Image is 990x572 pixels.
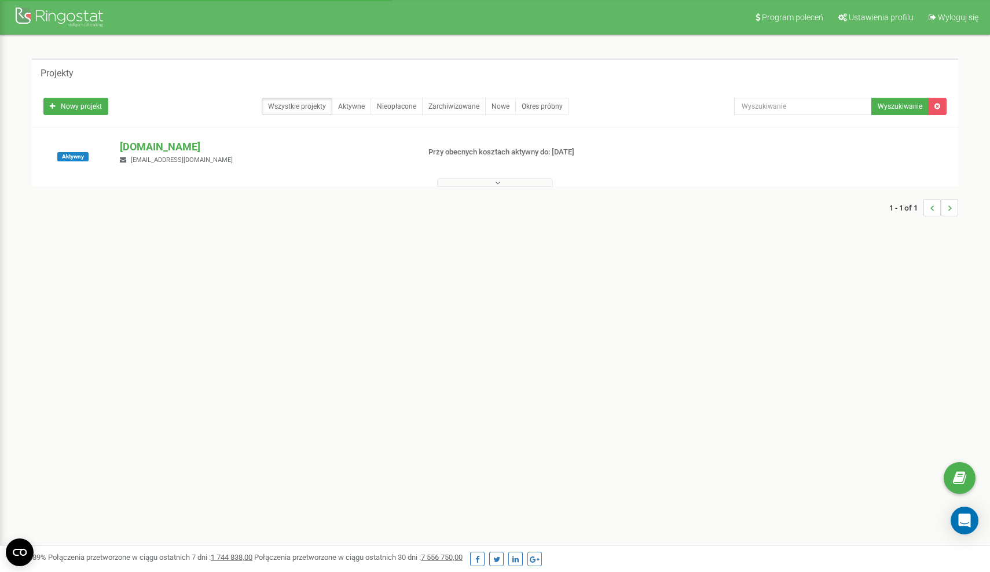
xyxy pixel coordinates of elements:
p: [DOMAIN_NAME] [120,139,409,154]
div: Open Intercom Messenger [951,507,978,534]
a: Okres próbny [515,98,569,115]
span: Połączenia przetworzone w ciągu ostatnich 7 dni : [48,553,252,562]
a: Zarchiwizowane [422,98,486,115]
h5: Projekty [41,68,74,79]
button: Open CMP widget [6,538,34,566]
button: Wyszukiwanie [871,98,929,115]
a: Nowy projekt [43,98,108,115]
span: Połączenia przetworzone w ciągu ostatnich 30 dni : [254,553,463,562]
span: Program poleceń [762,13,823,22]
span: Ustawienia profilu [849,13,914,22]
p: Przy obecnych kosztach aktywny do: [DATE] [428,147,641,158]
a: Wszystkie projekty [262,98,332,115]
u: 7 556 750,00 [421,553,463,562]
a: Nowe [485,98,516,115]
span: Wyloguj się [938,13,978,22]
a: Nieopłacone [371,98,423,115]
span: 1 - 1 of 1 [889,199,923,216]
u: 1 744 838,00 [211,553,252,562]
a: Aktywne [332,98,371,115]
span: Aktywny [57,152,89,161]
nav: ... [889,187,958,228]
input: Wyszukiwanie [734,98,872,115]
span: [EMAIL_ADDRESS][DOMAIN_NAME] [131,156,233,164]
